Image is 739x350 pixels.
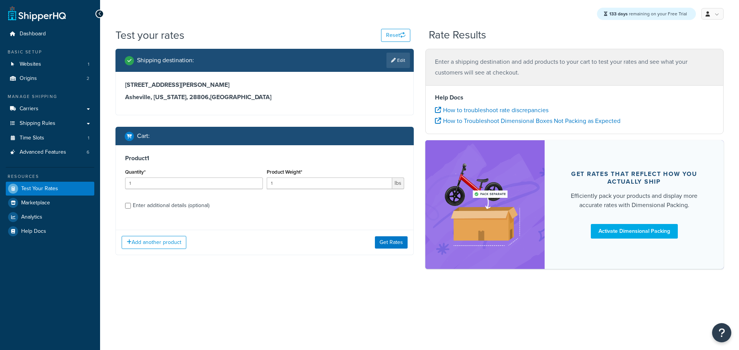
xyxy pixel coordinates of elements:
div: Get rates that reflect how you actually ship [563,170,705,186]
div: Manage Shipping [6,93,94,100]
img: feature-image-dim-d40ad3071a2b3c8e08177464837368e35600d3c5e73b18a22c1e4bb210dc32ac.png [437,152,533,257]
label: Product Weight* [267,169,302,175]
div: Resources [6,173,94,180]
button: Reset [381,29,410,42]
span: Analytics [21,214,42,221]
a: Help Docs [6,224,94,238]
span: lbs [392,177,404,189]
p: Enter a shipping destination and add products to your cart to test your rates and see what your c... [435,56,714,78]
a: Origins2 [6,71,94,86]
span: Marketplace [21,200,50,206]
li: Advanced Features [6,145,94,159]
a: Analytics [6,210,94,224]
a: Carriers [6,102,94,116]
a: Shipping Rules [6,116,94,131]
h1: Test your rates [115,28,184,43]
input: Enter additional details (optional) [125,203,131,209]
div: Basic Setup [6,49,94,55]
h2: Cart : [137,133,150,139]
span: remaining on your Free Trial [609,10,687,17]
li: Websites [6,57,94,71]
span: Carriers [20,106,38,112]
span: Origins [20,75,37,82]
h3: Product 1 [125,154,404,162]
a: Advanced Features6 [6,145,94,159]
a: Time Slots1 [6,131,94,145]
h2: Rate Results [429,29,486,41]
button: Open Resource Center [712,323,731,342]
strong: 133 days [609,10,628,17]
input: 0.00 [267,177,393,189]
a: Marketplace [6,196,94,210]
span: Help Docs [21,228,46,235]
span: Time Slots [20,135,44,141]
a: Test Your Rates [6,182,94,196]
li: Time Slots [6,131,94,145]
input: 0.0 [125,177,263,189]
div: Enter additional details (optional) [133,200,209,211]
span: 2 [87,75,89,82]
span: Dashboard [20,31,46,37]
span: 1 [88,135,89,141]
button: Add another product [122,236,186,249]
span: 6 [87,149,89,156]
span: Shipping Rules [20,120,55,127]
a: Activate Dimensional Packing [591,224,678,239]
span: Advanced Features [20,149,66,156]
a: Edit [386,53,410,68]
span: 1 [88,61,89,68]
button: Get Rates [375,236,408,249]
a: Dashboard [6,27,94,41]
span: Websites [20,61,41,68]
a: How to troubleshoot rate discrepancies [435,106,548,114]
div: Efficiently pack your products and display more accurate rates with Dimensional Packing. [563,191,705,210]
h3: [STREET_ADDRESS][PERSON_NAME] [125,81,404,89]
li: Origins [6,71,94,86]
h3: Asheville, [US_STATE], 28806 , [GEOGRAPHIC_DATA] [125,93,404,101]
h4: Help Docs [435,93,714,102]
span: Test Your Rates [21,186,58,192]
a: Websites1 [6,57,94,71]
label: Quantity* [125,169,145,175]
h2: Shipping destination : [137,57,194,64]
a: How to Troubleshoot Dimensional Boxes Not Packing as Expected [435,116,620,125]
